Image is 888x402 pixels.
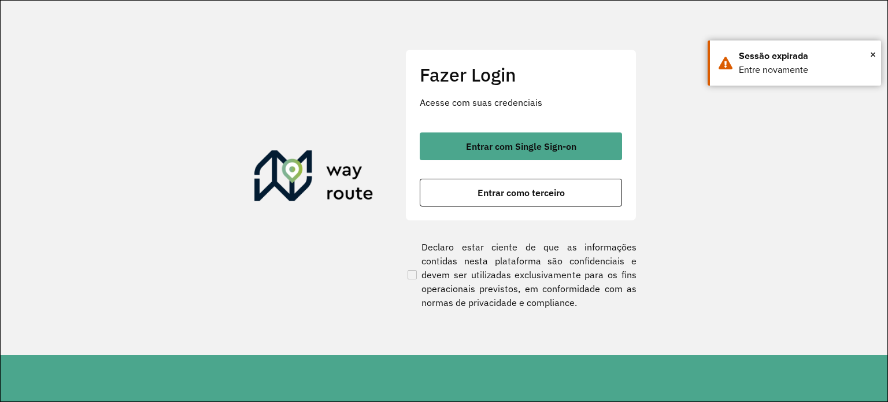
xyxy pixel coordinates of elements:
div: Entre novamente [739,63,872,77]
div: Sessão expirada [739,49,872,63]
p: Acesse com suas credenciais [420,95,622,109]
button: button [420,132,622,160]
span: Entrar com Single Sign-on [466,142,576,151]
button: button [420,179,622,206]
span: × [870,46,876,63]
label: Declaro estar ciente de que as informações contidas nesta plataforma são confidenciais e devem se... [405,240,637,309]
img: Roteirizador AmbevTech [254,150,373,206]
h2: Fazer Login [420,64,622,86]
span: Entrar como terceiro [478,188,565,197]
button: Close [870,46,876,63]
